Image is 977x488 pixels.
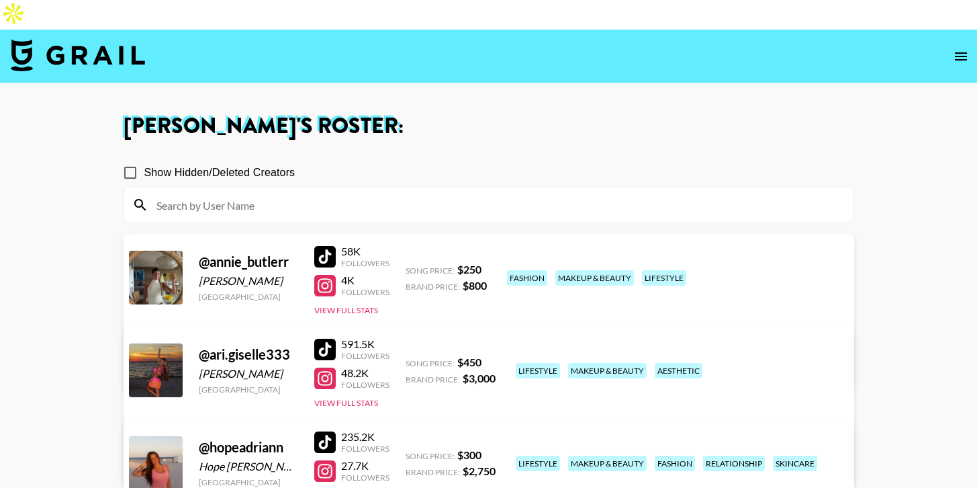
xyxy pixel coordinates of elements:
[642,270,686,286] div: lifestyle
[555,270,634,286] div: makeup & beauty
[341,351,389,361] div: Followers
[655,456,695,471] div: fashion
[406,467,460,477] span: Brand Price:
[124,116,854,137] h1: [PERSON_NAME] 's Roster:
[341,366,389,380] div: 48.2K
[148,194,845,216] input: Search by User Name
[314,398,378,408] button: View Full Stats
[568,363,647,378] div: makeup & beauty
[314,305,378,315] button: View Full Stats
[568,456,647,471] div: makeup & beauty
[341,459,389,473] div: 27.7K
[457,356,481,368] strong: $ 450
[947,43,974,70] button: open drawer
[341,258,389,268] div: Followers
[199,274,298,288] div: [PERSON_NAME]
[406,374,460,384] span: Brand Price:
[773,456,817,471] div: skincare
[341,380,389,390] div: Followers
[341,245,389,258] div: 58K
[199,460,298,473] div: Hope [PERSON_NAME]
[341,337,389,351] div: 591.5K
[463,464,496,477] strong: $ 2,750
[144,165,295,181] span: Show Hidden/Deleted Creators
[341,430,389,444] div: 235.2K
[457,448,481,461] strong: $ 300
[199,346,298,363] div: @ ari.giselle333
[341,287,389,297] div: Followers
[406,358,455,368] span: Song Price:
[703,456,765,471] div: relationship
[199,477,298,487] div: [GEOGRAPHIC_DATA]
[457,263,481,276] strong: $ 250
[406,451,455,461] span: Song Price:
[199,253,298,270] div: @ annie_butlerr
[406,282,460,292] span: Brand Price:
[341,473,389,483] div: Followers
[199,292,298,302] div: [GEOGRAPHIC_DATA]
[463,279,487,292] strong: $ 800
[516,363,560,378] div: lifestyle
[463,372,496,384] strong: $ 3,000
[655,363,702,378] div: aesthetic
[341,444,389,454] div: Followers
[507,270,547,286] div: fashion
[341,274,389,287] div: 4K
[11,39,145,71] img: Grail Talent
[516,456,560,471] div: lifestyle
[199,384,298,395] div: [GEOGRAPHIC_DATA]
[199,367,298,380] div: [PERSON_NAME]
[406,266,455,276] span: Song Price:
[199,439,298,456] div: @ hopeadriann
